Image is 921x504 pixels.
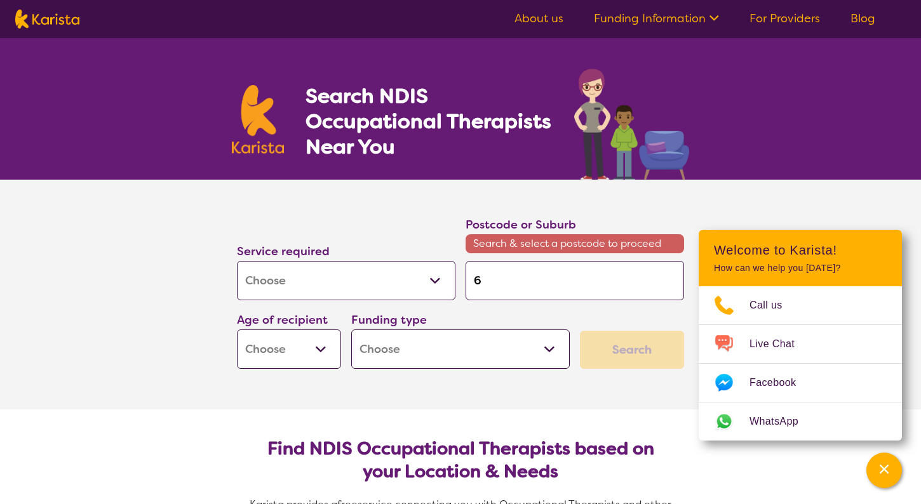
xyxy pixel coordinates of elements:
[714,242,887,258] h2: Welcome to Karista!
[714,263,887,274] p: How can we help you [DATE]?
[699,286,902,441] ul: Choose channel
[237,244,330,259] label: Service required
[750,296,798,315] span: Call us
[699,230,902,441] div: Channel Menu
[750,11,820,26] a: For Providers
[466,217,576,232] label: Postcode or Suburb
[351,312,427,328] label: Funding type
[594,11,719,26] a: Funding Information
[574,69,689,180] img: occupational-therapy
[466,234,684,253] span: Search & select a postcode to proceed
[699,402,902,441] a: Web link opens in a new tab.
[15,10,79,29] img: Karista logo
[750,412,814,431] span: WhatsApp
[750,335,810,354] span: Live Chat
[850,11,875,26] a: Blog
[514,11,563,26] a: About us
[237,312,328,328] label: Age of recipient
[306,83,553,159] h1: Search NDIS Occupational Therapists Near You
[466,261,684,300] input: Type
[866,453,902,488] button: Channel Menu
[232,85,284,154] img: Karista logo
[750,373,811,392] span: Facebook
[247,437,674,483] h2: Find NDIS Occupational Therapists based on your Location & Needs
